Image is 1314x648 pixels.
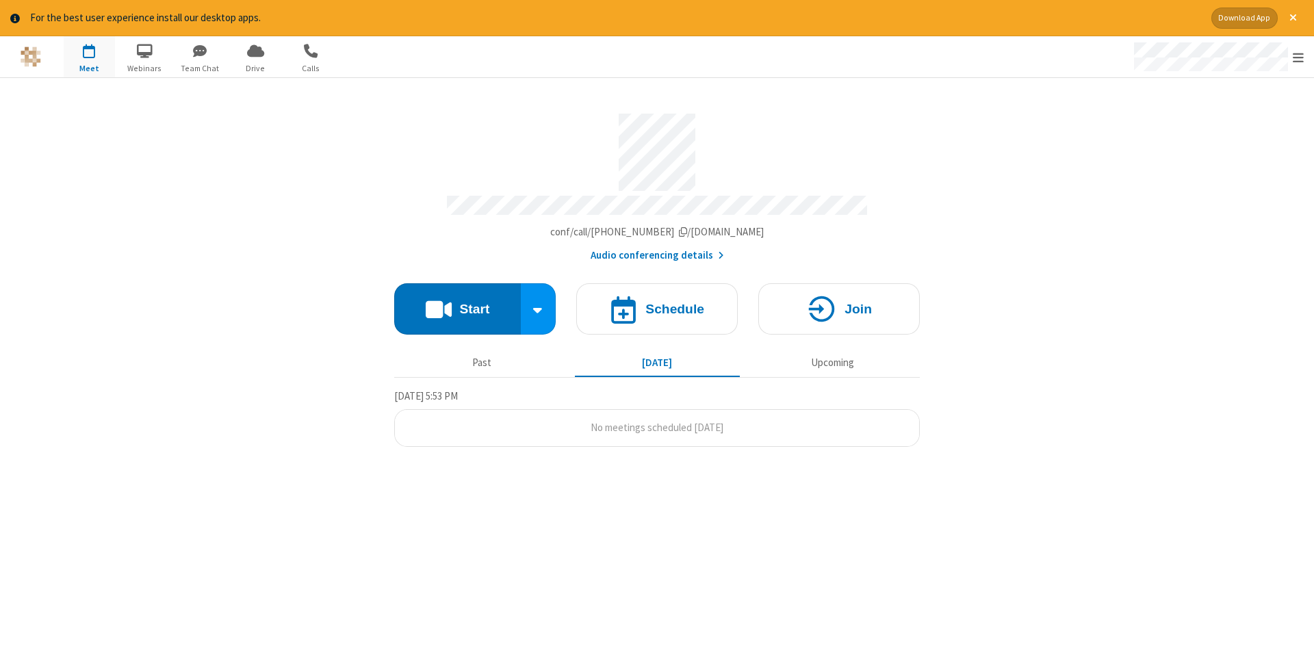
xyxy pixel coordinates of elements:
h4: Join [845,302,872,315]
div: Start conference options [521,283,556,335]
button: Logo [5,36,56,77]
iframe: Chat [1280,612,1304,638]
span: Team Chat [175,62,226,75]
h4: Start [459,302,489,315]
button: Copy my meeting room linkCopy my meeting room link [550,224,764,240]
button: Download App [1211,8,1278,29]
h4: Schedule [645,302,704,315]
div: For the best user experience install our desktop apps. [30,10,1201,26]
button: Start [394,283,521,335]
button: [DATE] [575,350,740,376]
img: QA Selenium DO NOT DELETE OR CHANGE [21,47,41,67]
span: Meet [64,62,115,75]
button: Close alert [1283,8,1304,29]
span: Drive [230,62,281,75]
section: Account details [394,103,920,263]
button: Schedule [576,283,738,335]
button: Upcoming [750,350,915,376]
span: [DATE] 5:53 PM [394,389,458,402]
button: Past [400,350,565,376]
div: Open menu [1121,36,1314,77]
section: Today's Meetings [394,388,920,447]
span: Calls [285,62,337,75]
button: Audio conferencing details [591,248,724,263]
span: Webinars [119,62,170,75]
span: No meetings scheduled [DATE] [591,421,723,434]
button: Join [758,283,920,335]
span: Copy my meeting room link [550,225,764,238]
